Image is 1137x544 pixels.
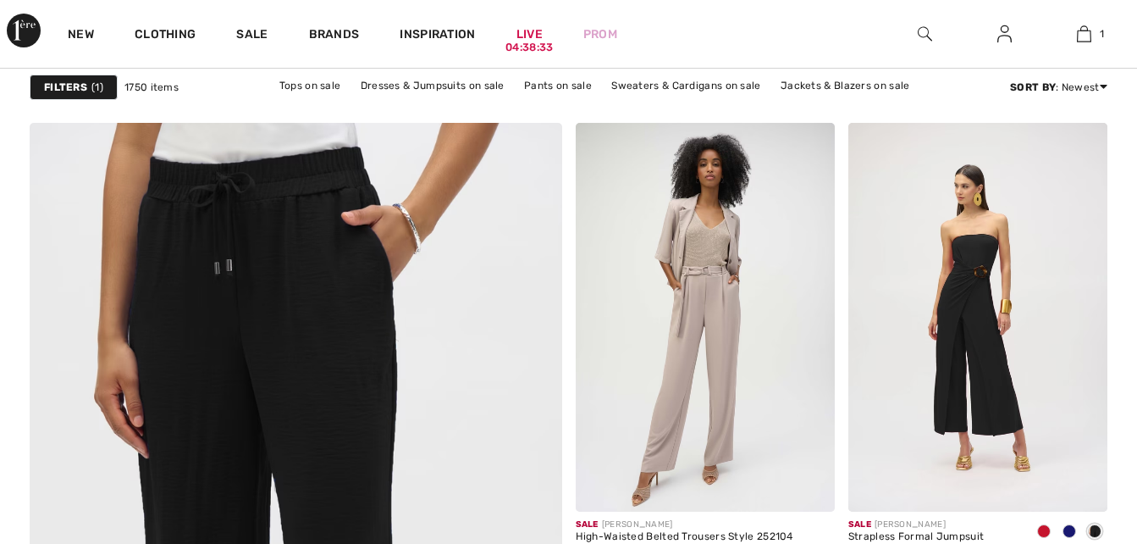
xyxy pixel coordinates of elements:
div: : Newest [1010,80,1107,95]
img: My Info [997,24,1012,44]
span: Sale [576,519,599,530]
div: High-Waisted Belted Trousers Style 252104 [576,531,793,543]
a: Prom [583,25,617,43]
a: Skirts on sale [496,97,580,119]
strong: Filters [44,80,87,95]
a: Sign In [984,24,1025,45]
a: Live04:38:33 [516,25,543,43]
img: search the website [918,24,932,44]
div: [PERSON_NAME] [848,519,1018,531]
span: 1 [91,80,103,95]
div: [PERSON_NAME] [576,519,793,531]
span: Sale [848,519,871,530]
a: Tops on sale [271,75,350,97]
a: 1 [1045,24,1123,44]
a: Brands [309,27,360,45]
a: Dresses & Jumpsuits on sale [352,75,513,97]
img: My Bag [1077,24,1091,44]
div: 04:38:33 [505,40,553,56]
a: Outerwear on sale [583,97,693,119]
img: Strapless Formal Jumpsuit Style 252083. Radiant red [848,123,1107,512]
a: Clothing [135,27,196,45]
a: Jackets & Blazers on sale [772,75,919,97]
a: Sweaters & Cardigans on sale [603,75,769,97]
a: Sale [236,27,268,45]
img: High-Waisted Belted Trousers Style 252104. Dune [576,123,835,512]
span: 1 [1100,26,1104,42]
img: 1ère Avenue [7,14,41,47]
span: 1750 items [124,80,179,95]
a: Pants on sale [516,75,600,97]
a: New [68,27,94,45]
span: Inspiration [400,27,475,45]
strong: Sort By [1010,81,1056,93]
